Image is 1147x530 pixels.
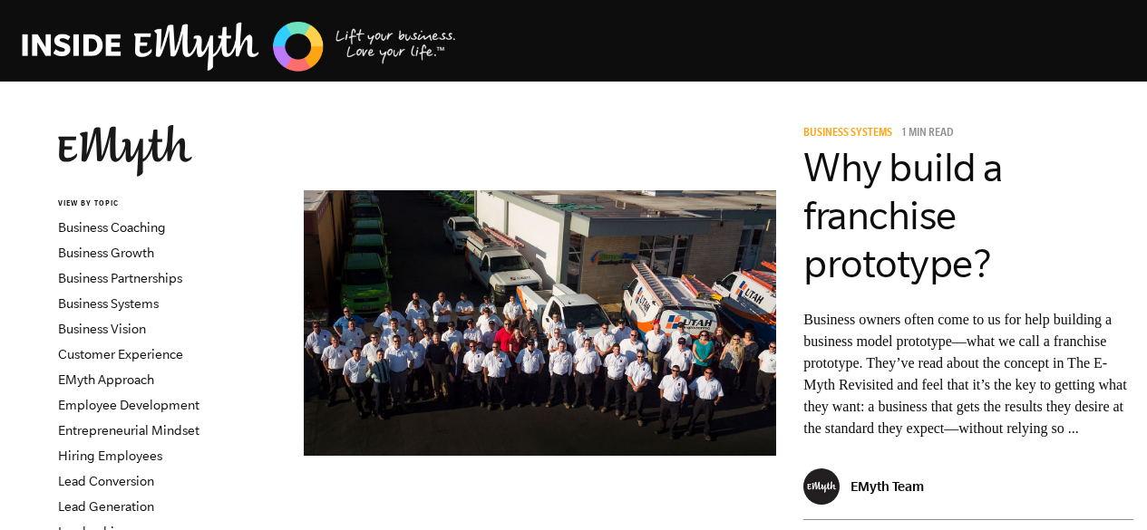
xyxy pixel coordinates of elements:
[58,474,154,488] a: Lead Conversion
[803,468,840,505] img: EMyth Team - EMyth
[58,398,199,412] a: Employee Development
[851,478,924,494] p: EMyth Team
[58,322,146,336] a: Business Vision
[803,309,1133,439] p: Business owners often come to us for help building a business model prototype—what we call a fran...
[803,128,892,140] span: Business Systems
[803,145,1003,285] a: Why build a franchise prototype?
[58,448,162,463] a: Hiring Employees
[58,125,192,177] img: EMyth
[1056,443,1147,530] iframe: Chat Widget
[58,296,159,311] a: Business Systems
[22,19,457,74] img: EMyth Business Coaching
[304,190,776,456] img: business model prototype
[803,128,899,140] a: Business Systems
[58,198,277,210] h6: VIEW BY TOPIC
[58,347,183,361] a: Customer Experience
[58,372,154,387] a: EMyth Approach
[58,423,199,438] a: Entrepreneurial Mindset
[58,271,182,285] a: Business Partnerships
[58,220,166,235] a: Business Coaching
[901,128,954,140] p: 1 min read
[58,246,154,260] a: Business Growth
[58,499,154,514] a: Lead Generation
